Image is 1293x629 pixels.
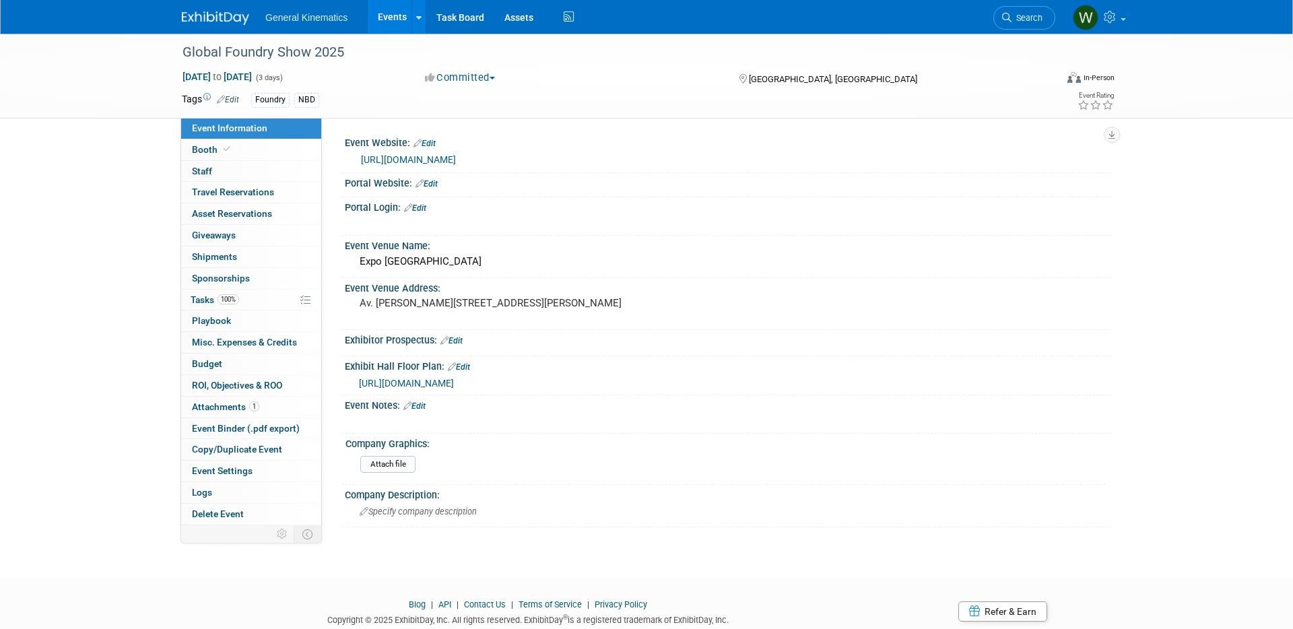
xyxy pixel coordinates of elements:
[181,439,321,460] a: Copy/Duplicate Event
[182,11,249,25] img: ExhibitDay
[563,614,568,621] sup: ®
[519,599,582,609] a: Terms of Service
[361,154,456,165] a: [URL][DOMAIN_NAME]
[181,418,321,439] a: Event Binder (.pdf export)
[192,144,233,155] span: Booth
[271,525,294,543] td: Personalize Event Tab Strip
[345,173,1111,191] div: Portal Website:
[438,599,451,609] a: API
[181,504,321,525] a: Delete Event
[345,278,1111,295] div: Event Venue Address:
[182,71,253,83] span: [DATE] [DATE]
[192,187,274,197] span: Travel Reservations
[181,203,321,224] a: Asset Reservations
[251,93,290,107] div: Foundry
[1012,13,1042,23] span: Search
[345,356,1111,374] div: Exhibit Hall Floor Plan:
[181,310,321,331] a: Playbook
[294,525,322,543] td: Toggle Event Tabs
[217,95,239,104] a: Edit
[181,461,321,482] a: Event Settings
[192,273,250,284] span: Sponsorships
[345,133,1111,150] div: Event Website:
[345,330,1111,347] div: Exhibitor Prospectus:
[420,71,500,85] button: Committed
[181,397,321,418] a: Attachments1
[192,208,272,219] span: Asset Reservations
[345,485,1111,502] div: Company Description:
[192,251,237,262] span: Shipments
[181,332,321,353] a: Misc. Expenses & Credits
[1083,73,1115,83] div: In-Person
[192,230,236,240] span: Giveaways
[181,225,321,246] a: Giveaways
[191,294,239,305] span: Tasks
[345,197,1111,215] div: Portal Login:
[181,182,321,203] a: Travel Reservations
[181,118,321,139] a: Event Information
[192,423,300,434] span: Event Binder (.pdf export)
[359,378,454,389] a: [URL][DOMAIN_NAME]
[181,354,321,374] a: Budget
[181,161,321,182] a: Staff
[178,40,1035,65] div: Global Foundry Show 2025
[182,92,239,108] td: Tags
[508,599,517,609] span: |
[345,395,1111,413] div: Event Notes:
[404,203,426,213] a: Edit
[192,508,244,519] span: Delete Event
[464,599,506,609] a: Contact Us
[192,358,222,369] span: Budget
[192,123,267,133] span: Event Information
[416,179,438,189] a: Edit
[249,401,259,411] span: 1
[181,290,321,310] a: Tasks100%
[192,487,212,498] span: Logs
[181,268,321,289] a: Sponsorships
[211,71,224,82] span: to
[192,166,212,176] span: Staff
[360,506,477,517] span: Specify company description
[403,401,426,411] a: Edit
[192,337,297,347] span: Misc. Expenses & Credits
[182,611,874,626] div: Copyright © 2025 ExhibitDay, Inc. All rights reserved. ExhibitDay is a registered trademark of Ex...
[218,294,239,304] span: 100%
[584,599,593,609] span: |
[595,599,647,609] a: Privacy Policy
[428,599,436,609] span: |
[192,444,282,455] span: Copy/Duplicate Event
[749,74,917,84] span: [GEOGRAPHIC_DATA], [GEOGRAPHIC_DATA]
[265,12,347,23] span: General Kinematics
[345,236,1111,253] div: Event Venue Name:
[181,482,321,503] a: Logs
[976,70,1115,90] div: Event Format
[1067,72,1081,83] img: Format-Inperson.png
[192,315,231,326] span: Playbook
[958,601,1047,622] a: Refer & Earn
[993,6,1055,30] a: Search
[360,297,649,309] pre: Av. [PERSON_NAME][STREET_ADDRESS][PERSON_NAME]
[345,434,1105,451] div: Company Graphics:
[181,139,321,160] a: Booth
[448,362,470,372] a: Edit
[413,139,436,148] a: Edit
[255,73,283,82] span: (3 days)
[181,375,321,396] a: ROI, Objectives & ROO
[181,246,321,267] a: Shipments
[453,599,462,609] span: |
[224,145,230,153] i: Booth reservation complete
[409,599,426,609] a: Blog
[355,251,1101,272] div: Expo [GEOGRAPHIC_DATA]
[192,380,282,391] span: ROI, Objectives & ROO
[192,401,259,412] span: Attachments
[440,336,463,345] a: Edit
[1077,92,1114,99] div: Event Rating
[192,465,253,476] span: Event Settings
[1073,5,1098,30] img: Whitney Swanson
[294,93,319,107] div: NBD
